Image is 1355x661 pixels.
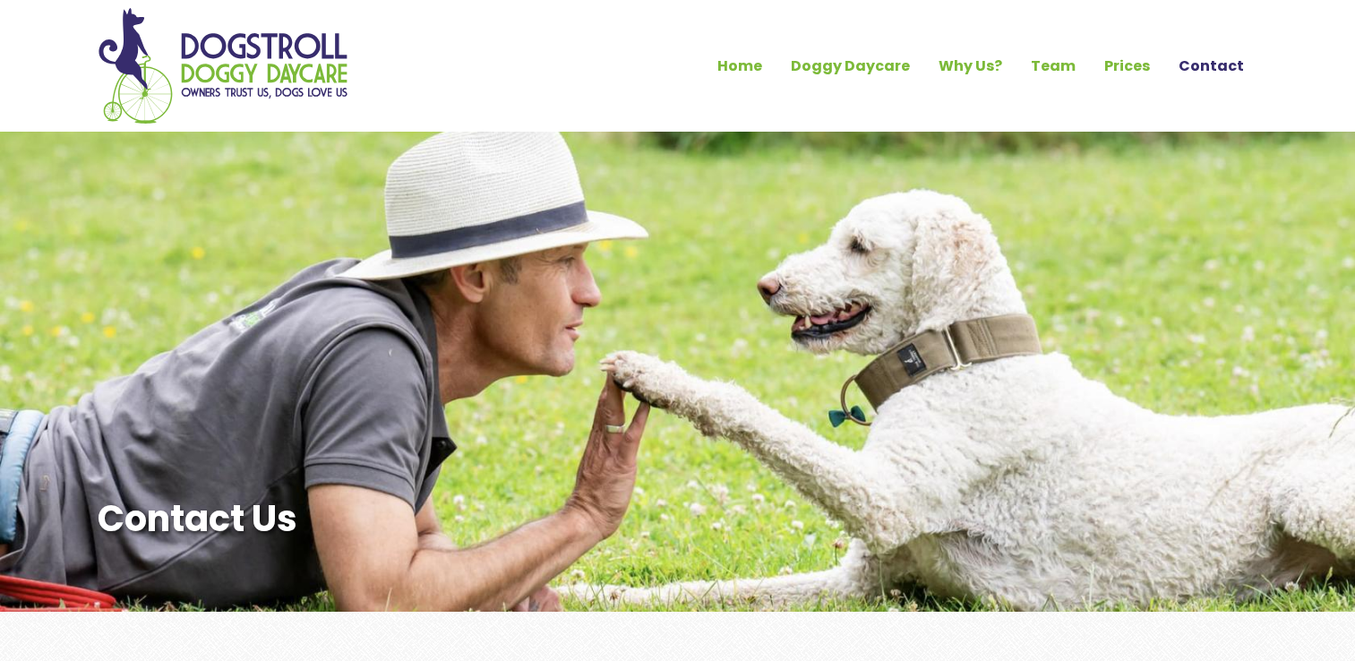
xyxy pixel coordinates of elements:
a: Doggy Daycare [776,51,924,82]
a: Prices [1090,51,1164,82]
img: Home [98,7,348,124]
a: Team [1016,51,1090,82]
a: Home [703,51,776,82]
h1: Contact Us [98,497,766,540]
a: Why Us? [924,51,1016,82]
a: Contact [1164,51,1258,82]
